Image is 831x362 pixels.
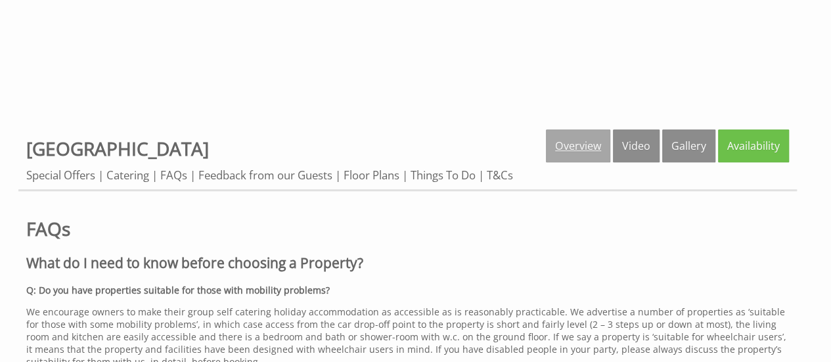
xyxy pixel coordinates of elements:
a: Gallery [662,129,715,162]
a: Feedback from our Guests [198,168,332,183]
h2: What do I need to know before choosing a Property? [26,254,789,272]
a: [GEOGRAPHIC_DATA] [26,136,209,161]
strong: Q: Do you have properties suitable for those with mobility problems? [26,284,330,296]
a: Video [613,129,660,162]
a: FAQs [26,216,789,241]
a: Catering [106,168,149,183]
a: Things To Do [411,168,476,183]
a: T&Cs [487,168,513,183]
a: Overview [546,129,610,162]
a: FAQs [160,168,187,183]
iframe: Customer reviews powered by Trustpilot [8,20,823,119]
a: Floor Plans [344,168,399,183]
a: Availability [718,129,789,162]
a: Special Offers [26,168,95,183]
